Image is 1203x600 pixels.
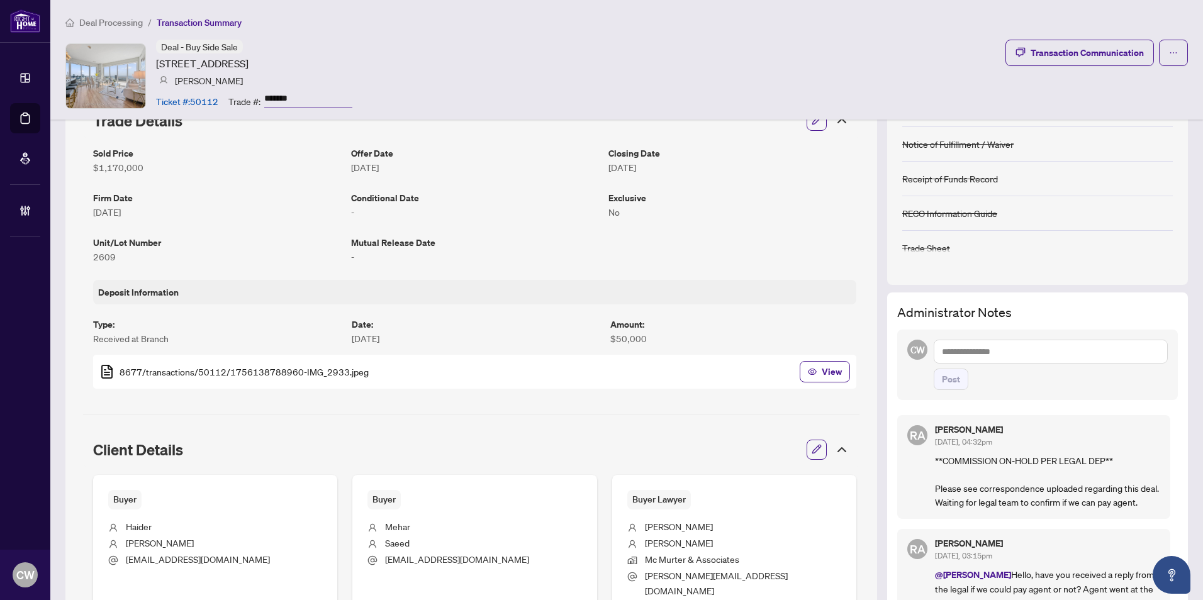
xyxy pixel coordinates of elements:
span: [PERSON_NAME] [126,537,194,548]
button: View [800,361,850,382]
h5: [PERSON_NAME] [935,425,1160,434]
span: Deal - Buy Side Sale [161,41,238,52]
span: ellipsis [1169,48,1178,57]
article: Offer Date [351,146,599,160]
div: Trade Sheet [902,241,950,255]
span: View [822,362,842,382]
span: RA [910,426,926,444]
h5: [PERSON_NAME] [935,539,1160,548]
span: [DATE], 04:32pm [935,437,992,447]
p: **COMMISSION ON-HOLD PER LEGAL DEP** Please see correspondence uploaded regarding this deal. Wait... [935,453,1160,509]
span: eye [808,367,817,376]
span: Buyer Lawyer [627,490,691,509]
article: Date : [352,317,598,331]
span: CW [910,343,925,357]
span: Mehar [385,521,410,532]
article: Closing Date [608,146,856,160]
span: [DATE], 03:15pm [935,551,992,560]
h3: Administrator Notes [897,303,1178,322]
span: RA [910,540,926,558]
article: No [608,205,856,219]
article: Trade #: [228,94,260,108]
div: Client Details [83,432,859,467]
span: Buyer [108,490,142,509]
article: Conditional Date [351,191,599,205]
span: [PERSON_NAME][EMAIL_ADDRESS][DOMAIN_NAME] [645,570,788,596]
article: Unit/Lot Number [93,235,341,250]
div: Notice of Fulfillment / Waiver [902,137,1014,151]
article: Received at Branch [93,331,339,345]
article: Ticket #: 50112 [156,94,218,108]
article: Sold Price [93,146,341,160]
article: [DATE] [608,160,856,174]
span: [PERSON_NAME] [645,521,713,532]
span: Mc Murter & Associates [645,553,739,565]
div: Trade Details [83,103,859,138]
article: 2609 [93,250,341,264]
article: Mutual Release Date [351,235,599,250]
span: CW [16,566,35,584]
article: - [351,205,599,219]
li: / [148,15,152,30]
img: svg%3e [159,76,168,85]
div: RECO Information Guide [902,206,997,220]
article: - [351,250,599,264]
article: Firm Date [93,191,341,205]
span: [PERSON_NAME] [645,537,713,548]
span: Haider [126,521,152,532]
button: Post [934,369,968,390]
button: Transaction Communication [1005,40,1154,66]
article: [PERSON_NAME] [175,74,243,87]
article: [STREET_ADDRESS] [156,56,249,71]
span: Saeed [385,537,410,548]
div: Transaction Communication [1031,43,1144,63]
article: $1,170,000 [93,160,341,174]
span: Client Details [93,440,183,459]
span: Buyer [367,490,401,509]
img: logo [10,9,40,33]
article: Exclusive [608,191,856,205]
article: [DATE] [351,160,599,174]
div: Receipt of Funds Record [902,172,998,186]
article: Deposit Information [98,285,179,299]
article: $50,000 [610,331,856,345]
article: Type : [93,317,339,331]
article: [DATE] [93,205,341,219]
span: Trade Details [93,111,182,130]
span: [EMAIL_ADDRESS][DOMAIN_NAME] [385,553,529,565]
img: IMG-C12270345_1.jpg [66,44,145,108]
span: @[PERSON_NAME] [935,569,1011,581]
button: Open asap [1153,556,1190,594]
span: Deal Processing [79,17,143,28]
span: home [65,18,74,27]
span: [EMAIL_ADDRESS][DOMAIN_NAME] [126,553,270,565]
span: 8677/transactions/50112/1756138788960-IMG_2933.jpeg [120,365,369,379]
article: Amount : [610,317,856,331]
span: Transaction Summary [157,17,242,28]
article: [DATE] [352,331,598,345]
